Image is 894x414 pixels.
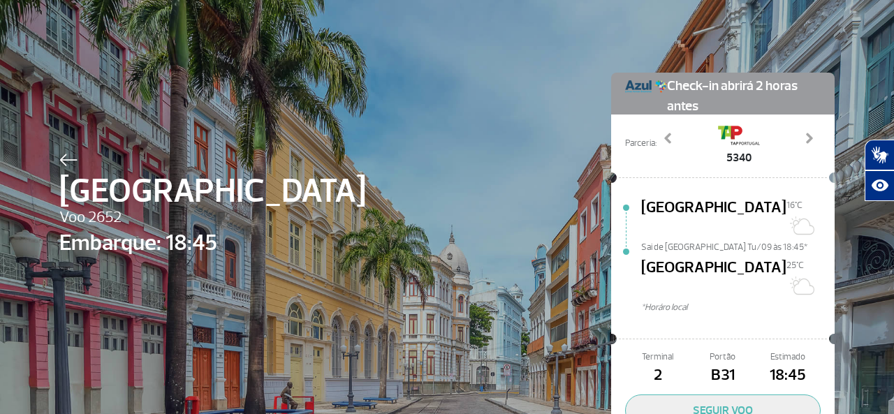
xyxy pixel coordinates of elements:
span: 5340 [718,149,760,166]
button: Abrir tradutor de língua de sinais. [865,140,894,170]
span: Check-in abrirá 2 horas antes [667,73,821,117]
span: [GEOGRAPHIC_DATA] [59,166,366,216]
img: Sol com muitas nuvens [786,272,814,300]
span: Estimado [756,350,821,364]
span: Terminal [625,350,690,364]
div: Plugin de acessibilidade da Hand Talk. [865,140,894,201]
span: 18:45 [756,364,821,387]
span: Portão [690,350,755,364]
span: Voo 2652 [59,206,366,230]
span: [GEOGRAPHIC_DATA] [641,256,786,301]
span: *Horáro local [641,301,835,314]
span: Embarque: 18:45 [59,226,366,260]
span: 2 [625,364,690,387]
span: 25°C [786,260,804,271]
span: [GEOGRAPHIC_DATA] [641,196,786,241]
button: Abrir recursos assistivos. [865,170,894,201]
span: B31 [690,364,755,387]
img: Nevoeiro [786,212,814,239]
span: Parceria: [625,137,657,150]
span: Sai de [GEOGRAPHIC_DATA] Tu/09 às 18:45* [641,241,835,251]
span: 16°C [786,200,803,211]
